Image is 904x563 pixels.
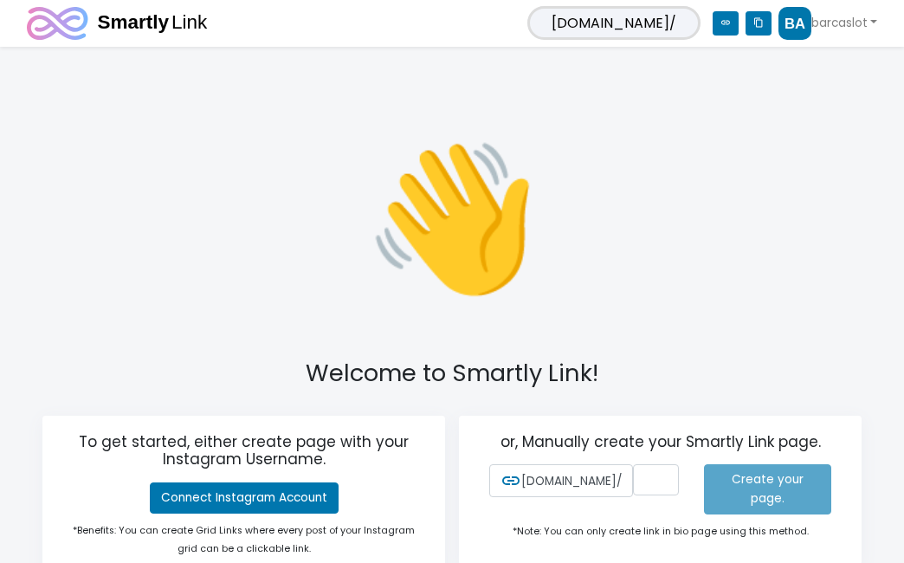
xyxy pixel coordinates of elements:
h2: Welcome to Smartly Link! [48,359,856,388]
img: logo.svg [27,7,210,40]
span: *Benefits: You can create Grid Links where every post of your Instagram grid can be a clickable l... [73,524,415,556]
span: *Note: You can only create link in bio page using this method. [513,525,809,538]
i: link [500,470,521,491]
a: barcaslot [778,7,877,40]
a: Connect Instagram Account [150,482,339,514]
h5: or, Manually create your Smartly Link page. [489,433,831,457]
span: [DOMAIN_NAME]/ [489,464,633,497]
i: content_copy [746,11,772,36]
i: link [713,11,739,36]
span: [DOMAIN_NAME]/ [527,6,701,40]
p: 👋 [254,105,650,332]
h5: To get started, either create page with your Instagram Username. [73,433,415,476]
